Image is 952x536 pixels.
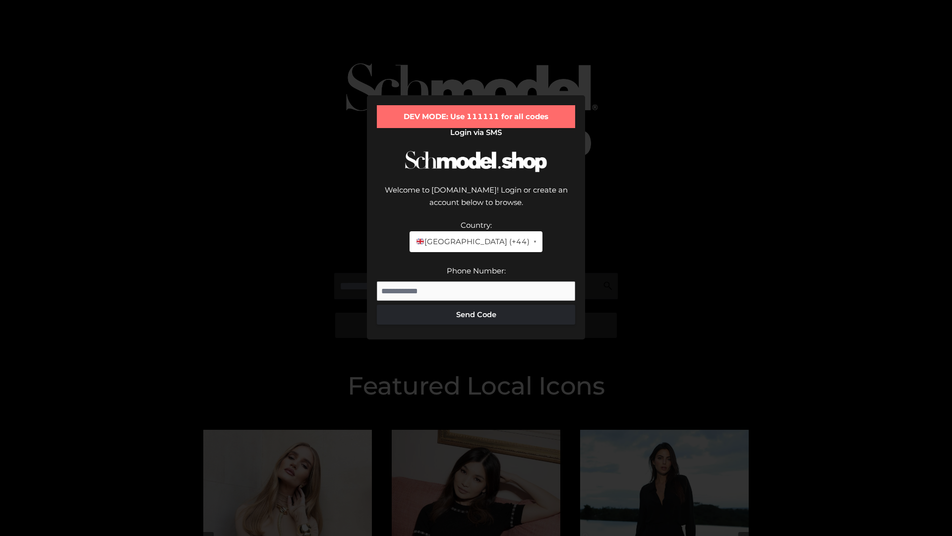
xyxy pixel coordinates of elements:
span: [GEOGRAPHIC_DATA] (+44) [416,235,529,248]
img: 🇬🇧 [416,238,424,245]
div: Welcome to [DOMAIN_NAME]! Login or create an account below to browse. [377,184,575,219]
img: Schmodel Logo [402,142,550,181]
div: DEV MODE: Use 111111 for all codes [377,105,575,128]
h2: Login via SMS [377,128,575,137]
label: Phone Number: [447,266,506,275]
button: Send Code [377,305,575,325]
label: Country: [461,220,492,230]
